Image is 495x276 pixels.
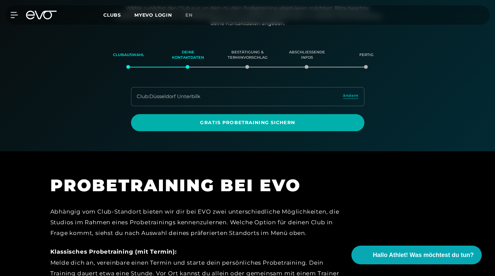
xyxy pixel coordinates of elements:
[343,93,358,98] span: ändern
[131,114,364,131] a: Gratis Probetraining sichern
[137,93,200,100] div: Club : Düsseldorf Unterbilk
[107,46,150,64] div: Clubauswahl
[226,46,269,64] div: Bestätigung & Terminvorschlag
[50,248,177,255] strong: Klassisches Probetraining (mit Termin):
[147,119,348,126] span: Gratis Probetraining sichern
[50,175,350,196] h1: PROBETRAINING BEI EVO
[351,246,482,264] button: Hallo Athlet! Was möchtest du tun?
[167,46,209,64] div: Deine Kontaktdaten
[185,11,201,19] a: en
[286,46,328,64] div: Abschließende Infos
[134,12,172,18] a: MYEVO LOGIN
[50,206,350,239] div: Abhängig vom Club-Standort bieten wir dir bei EVO zwei unterschiedliche Möglichkeiten, die Studio...
[185,12,193,18] span: en
[103,12,121,18] span: Clubs
[343,93,358,100] a: ändern
[373,251,474,260] span: Hallo Athlet! Was möchtest du tun?
[103,12,134,18] a: Clubs
[345,46,388,64] div: Fertig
